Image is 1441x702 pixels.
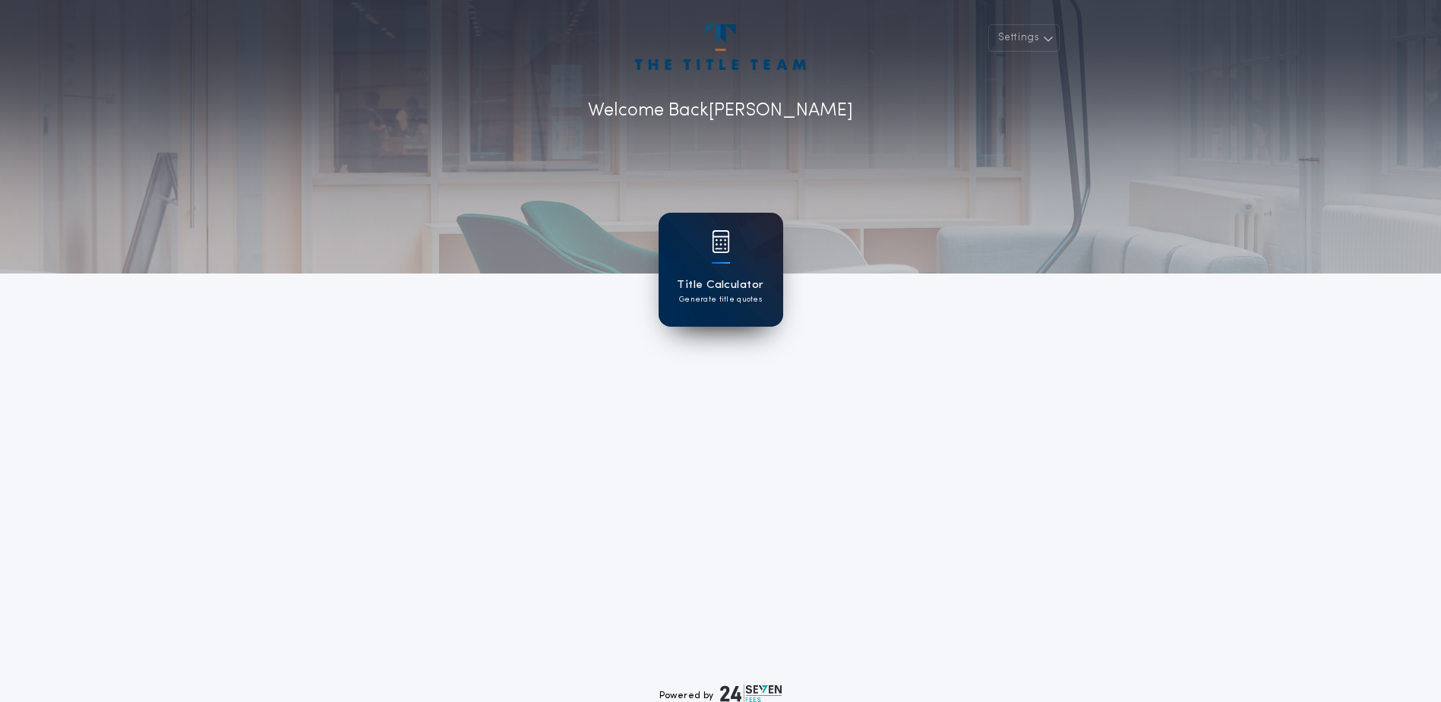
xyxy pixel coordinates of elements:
img: account-logo [635,24,805,70]
h1: Title Calculator [677,277,763,294]
p: Generate title quotes [679,294,762,305]
img: card icon [712,230,730,253]
button: Settings [988,24,1060,52]
a: card iconTitle CalculatorGenerate title quotes [659,213,783,327]
p: Welcome Back [PERSON_NAME] [588,97,853,125]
